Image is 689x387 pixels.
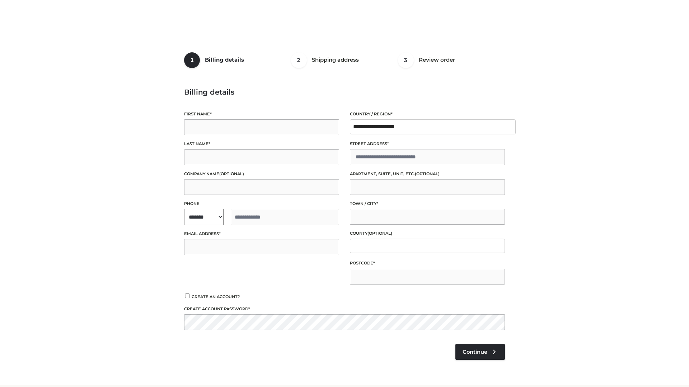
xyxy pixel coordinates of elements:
a: Continue [455,344,505,360]
span: 3 [398,52,414,68]
label: Town / City [350,200,505,207]
label: First name [184,111,339,118]
span: Billing details [205,56,244,63]
span: Review order [419,56,455,63]
span: (optional) [367,231,392,236]
label: Country / Region [350,111,505,118]
span: Shipping address [312,56,359,63]
label: Company name [184,171,339,177]
span: (optional) [219,171,244,176]
label: Postcode [350,260,505,267]
label: Street address [350,140,505,147]
span: 1 [184,52,200,68]
span: 2 [291,52,307,68]
label: Phone [184,200,339,207]
label: Email address [184,230,339,237]
h3: Billing details [184,88,505,96]
span: (optional) [415,171,440,176]
label: County [350,230,505,237]
span: Continue [463,349,487,355]
span: Create an account? [192,294,240,299]
label: Apartment, suite, unit, etc. [350,171,505,177]
label: Create account password [184,306,505,312]
label: Last name [184,140,339,147]
input: Create an account? [184,293,191,298]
